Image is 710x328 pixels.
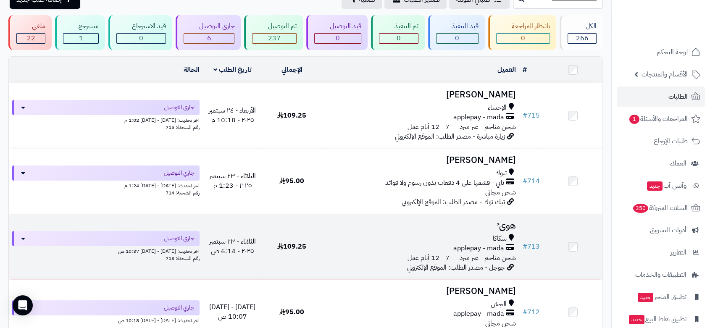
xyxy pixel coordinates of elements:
[453,113,504,122] span: applepay - mada
[493,234,507,244] span: سكاكا
[668,91,688,102] span: الطلبات
[436,21,479,31] div: قيد التنفيذ
[279,307,304,317] span: 95.00
[184,65,200,75] a: الحالة
[568,21,597,31] div: الكل
[166,123,200,131] span: رقم الشحنة: 715
[139,33,143,43] span: 0
[12,181,200,189] div: اخر تحديث: [DATE] - [DATE] 1:24 م
[379,34,418,43] div: 0
[369,15,426,50] a: تم التنفيذ 0
[617,220,705,240] a: أدوات التسويق
[523,241,540,252] a: #713
[63,34,98,43] div: 1
[653,13,702,30] img: logo-2.png
[497,65,516,75] a: العميل
[385,178,504,188] span: تابي - قسّمها على 4 دفعات بدون رسوم ولا فوائد
[268,33,281,43] span: 237
[116,21,166,31] div: قيد الاسترجاع
[657,46,688,58] span: لوحة التحكم
[12,246,200,255] div: اخر تحديث: [DATE] - [DATE] 10:37 ص
[325,155,516,165] h3: [PERSON_NAME]
[63,21,99,31] div: مسترجع
[397,33,401,43] span: 0
[17,34,45,43] div: 22
[437,34,478,43] div: 0
[485,187,516,197] span: شحن مجاني
[336,33,340,43] span: 0
[521,33,525,43] span: 0
[13,295,33,315] div: Open Intercom Messenger
[209,105,256,125] span: الأربعاء - ٢٤ سبتمبر ٢٠٢٥ - 10:18 م
[558,15,605,50] a: الكل266
[174,15,242,50] a: جاري التوصيل 6
[164,169,195,177] span: جاري التوصيل
[646,180,686,192] span: وآتس آب
[523,176,527,186] span: #
[426,15,486,50] a: قيد التنفيذ 0
[617,198,705,218] a: السلات المتروكة350
[647,181,663,191] span: جديد
[617,109,705,129] a: المراجعات والأسئلة1
[628,313,686,325] span: تطبيق نقاط البيع
[671,247,686,258] span: التقارير
[27,33,35,43] span: 22
[16,21,45,31] div: ملغي
[453,309,504,319] span: applepay - mada
[523,241,527,252] span: #
[325,221,516,231] h3: هوى ً
[325,90,516,100] h3: [PERSON_NAME]
[184,21,234,31] div: جاري التوصيل
[12,115,200,124] div: اخر تحديث: [DATE] - [DATE] 1:02 م
[523,307,540,317] a: #712
[497,34,550,43] div: 0
[281,65,302,75] a: الإجمالي
[209,236,256,256] span: الثلاثاء - ٢٣ سبتمبر ٢٠٢٥ - 6:14 ص
[395,131,505,142] span: زيارة مباشرة - مصدر الطلب: الموقع الإلكتروني
[242,15,304,50] a: تم التوصيل 237
[523,176,540,186] a: #714
[635,269,686,281] span: التطبيقات والخدمات
[184,34,234,43] div: 6
[7,15,53,50] a: ملغي 22
[496,21,550,31] div: بانتظار المراجعة
[252,21,296,31] div: تم التوصيل
[632,202,688,214] span: السلات المتروكة
[453,244,504,253] span: applepay - mada
[209,171,256,191] span: الثلاثاء - ٢٣ سبتمبر ٢٠٢٥ - 1:23 م
[523,110,540,121] a: #715
[277,110,306,121] span: 109.25
[633,203,649,213] span: 350
[379,21,418,31] div: تم التنفيذ
[277,241,306,252] span: 109.25
[617,131,705,151] a: طلبات الإرجاع
[617,265,705,285] a: التطبيقات والخدمات
[315,34,361,43] div: 0
[491,299,507,309] span: الجش
[213,65,252,75] a: تاريخ الطلب
[408,253,516,263] span: شحن مناجم - غير مبرد - - 7 - 12 أيام عمل
[638,293,653,302] span: جديد
[402,197,505,207] span: تيك توك - مصدر الطلب: الموقع الإلكتروني
[325,286,516,296] h3: [PERSON_NAME]
[654,135,688,147] span: طلبات الإرجاع
[164,103,195,112] span: جاري التوصيل
[642,68,688,80] span: الأقسام والمنتجات
[495,168,507,178] span: تبوك
[252,34,296,43] div: 237
[488,103,507,113] span: الإحساء
[629,315,644,324] span: جديد
[576,33,588,43] span: 266
[486,15,558,50] a: بانتظار المراجعة 0
[407,262,505,273] span: جوجل - مصدر الطلب: الموقع الإلكتروني
[617,42,705,62] a: لوحة التحكم
[314,21,361,31] div: قيد التوصيل
[12,315,200,324] div: اخر تحديث: [DATE] - [DATE] 10:18 ص
[164,234,195,243] span: جاري التوصيل
[617,176,705,196] a: وآتس آبجديد
[305,15,369,50] a: قيد التوصيل 0
[166,255,200,262] span: رقم الشحنة: 713
[617,287,705,307] a: تطبيق المتجرجديد
[209,302,255,322] span: [DATE] - [DATE] 10:07 ص
[523,65,527,75] a: #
